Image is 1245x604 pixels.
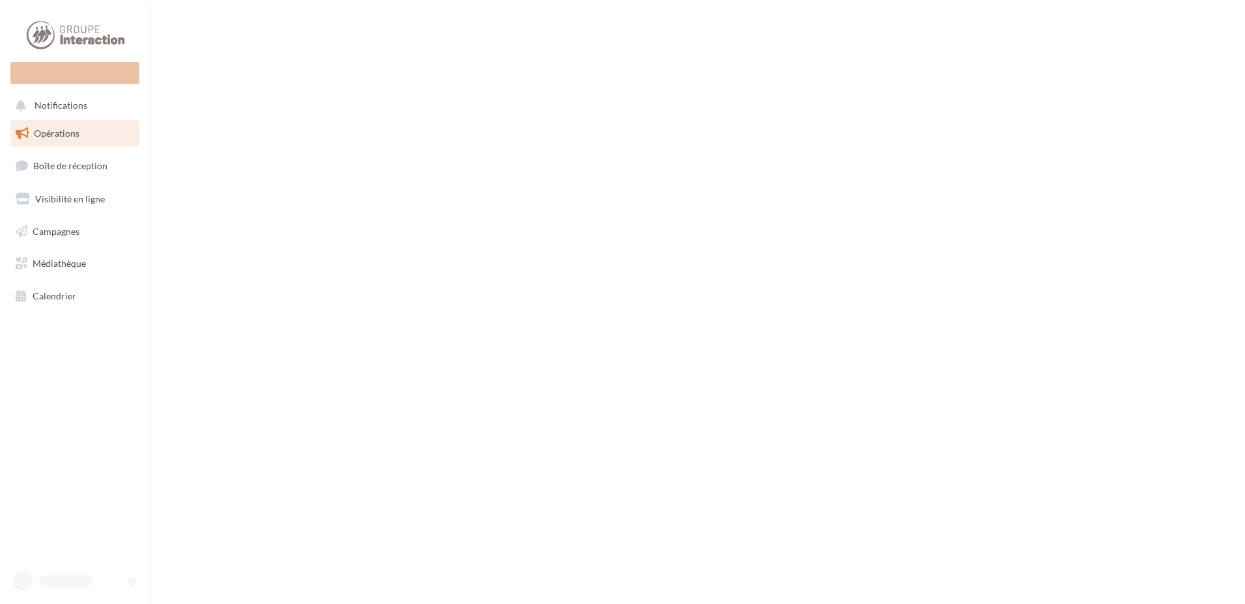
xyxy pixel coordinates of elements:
[33,160,107,171] span: Boîte de réception
[35,100,87,111] span: Notifications
[35,193,105,204] span: Visibilité en ligne
[8,120,142,147] a: Opérations
[8,152,142,180] a: Boîte de réception
[10,62,139,84] div: Nouvelle campagne
[33,290,76,301] span: Calendrier
[8,250,142,277] a: Médiathèque
[34,128,79,139] span: Opérations
[8,218,142,245] a: Campagnes
[33,258,86,269] span: Médiathèque
[8,282,142,310] a: Calendrier
[33,225,79,236] span: Campagnes
[8,185,142,213] a: Visibilité en ligne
